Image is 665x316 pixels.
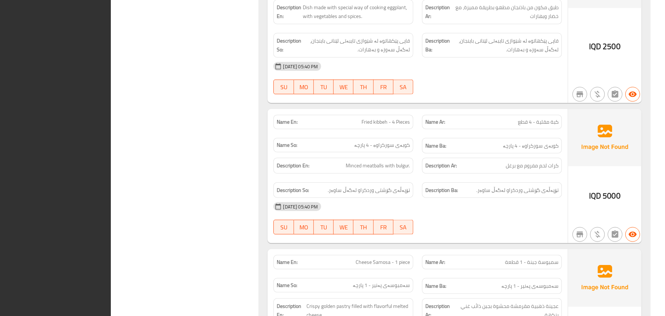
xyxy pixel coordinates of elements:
[589,189,601,203] span: IQD
[277,282,297,289] strong: Name So:
[425,141,446,150] strong: Name Ba:
[573,227,587,242] button: Not branch specific item
[505,258,559,266] span: سمبوسة جبنة - 1 قطعة
[506,161,559,170] span: كرات لحم مفروم مع برغل
[501,282,559,291] span: سەمبوسەی پەنیر - 1 پارچە
[277,3,301,21] strong: Description En:
[356,222,370,233] span: TH
[277,222,291,233] span: SU
[354,141,410,149] span: کوبەی سورکراوە - 4 پارچە
[425,3,451,21] strong: Description Ar:
[603,39,621,54] span: 2500
[590,227,605,242] button: Purchased item
[377,82,390,92] span: FR
[568,109,642,166] img: Ae5nvW7+0k+MAAAAAElFTkSuQmCC
[277,258,298,266] strong: Name En:
[273,220,294,235] button: SU
[377,222,390,233] span: FR
[573,87,587,102] button: Not branch specific item
[425,282,446,291] strong: Name Ba:
[353,80,373,94] button: TH
[346,161,410,170] span: Minced meatballs with bulgur.
[425,161,457,170] strong: Description Ar:
[277,186,309,195] strong: Description So:
[425,258,445,266] strong: Name Ar:
[608,87,622,102] button: Not has choices
[303,36,410,54] span: قاپی پێکهاتوە لە شێوازی تایبەتی لێنانی باینجان، لەگەڵ سەوزە و بەهارات.
[314,80,334,94] button: TU
[273,80,294,94] button: SU
[280,63,321,70] span: [DATE] 05:40 PM
[297,82,311,92] span: MO
[374,80,393,94] button: FR
[337,82,350,92] span: WE
[608,227,622,242] button: Not has choices
[317,82,331,92] span: TU
[356,82,370,92] span: TH
[294,220,314,235] button: MO
[353,282,410,289] span: سەمبوسەی پەنیر - 1 پارچە
[294,80,314,94] button: MO
[603,189,621,203] span: 5000
[334,220,353,235] button: WE
[337,222,350,233] span: WE
[625,227,640,242] button: Available
[518,118,559,126] span: كبة مقلية - 4 قطع
[303,3,410,21] span: Dish made with special way of cooking eggplant, with vegetables and spices.
[425,186,458,195] strong: Description Ba:
[277,118,298,126] strong: Name En:
[451,36,559,54] span: قاپی پێکهاتوە لە شێوازی تایبەتی لێنانی باینجان، لەگەڵ سەوزە و بەهارات.
[297,222,311,233] span: MO
[353,220,373,235] button: TH
[317,222,331,233] span: TU
[277,82,291,92] span: SU
[277,161,309,170] strong: Description En:
[589,39,601,54] span: IQD
[396,82,410,92] span: SA
[374,220,393,235] button: FR
[328,186,410,195] span: تۆپەڵەی گۆشتی وردکراو لەگەڵ ساوەر.
[314,220,334,235] button: TU
[568,249,642,306] img: Ae5nvW7+0k+MAAAAAElFTkSuQmCC
[361,118,410,126] span: Fried kibbeh - 4 Pieces
[625,87,640,102] button: Available
[425,36,450,54] strong: Description Ba:
[476,186,559,195] span: تۆپەڵەی گۆشتی وردکراو لەگەڵ ساوەر.
[356,258,410,266] span: Cheese Samosa - 1 piece
[280,203,321,210] span: [DATE] 05:40 PM
[452,3,559,21] span: طبق مكون من باذنجان مطهو بطريقة مميزة، مع خضار وبهارات
[393,220,413,235] button: SA
[393,80,413,94] button: SA
[590,87,605,102] button: Purchased item
[334,80,353,94] button: WE
[425,118,445,126] strong: Name Ar:
[277,36,301,54] strong: Description So:
[277,141,297,149] strong: Name So:
[396,222,410,233] span: SA
[503,141,559,150] span: کوبەی سورکراوە - 4 پارچە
